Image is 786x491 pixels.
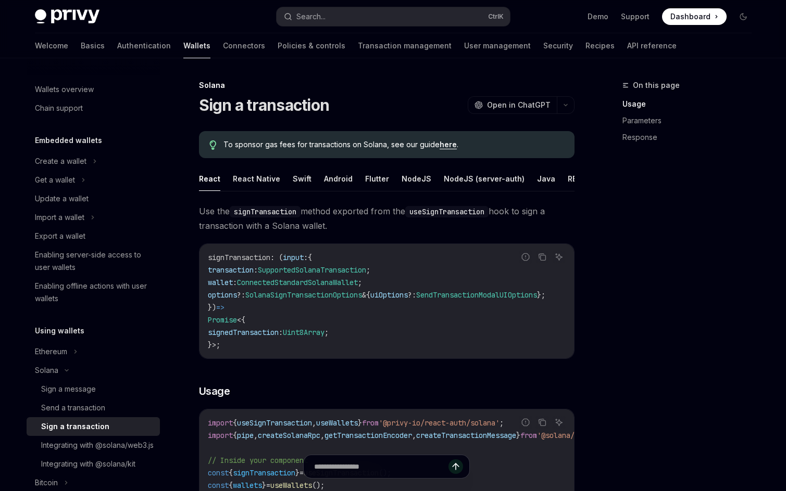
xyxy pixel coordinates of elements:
[237,290,245,300] span: ?:
[283,253,304,262] span: input
[416,431,516,440] span: createTransactionMessage
[362,418,379,428] span: from
[208,265,254,275] span: transaction
[237,315,245,325] span: <{
[199,204,575,233] span: Use the method exported from the hook to sign a transaction with a Solana wallet.
[621,11,650,22] a: Support
[402,166,431,191] button: NodeJS
[233,166,280,191] button: React Native
[35,102,83,114] div: Chain support
[199,384,230,398] span: Usage
[27,342,160,361] button: Ethereum
[405,206,489,217] code: useSignTransaction
[35,249,154,274] div: Enabling server-side access to user wallets
[208,315,237,325] span: Promise
[209,140,217,150] svg: Tip
[35,345,67,358] div: Ethereum
[27,277,160,308] a: Enabling offline actions with user wallets
[735,8,752,25] button: Toggle dark mode
[627,33,677,58] a: API reference
[233,418,237,428] span: {
[233,278,237,287] span: :
[27,417,160,436] a: Sign a transaction
[237,278,358,287] span: ConnectedStandardSolanaWallet
[35,211,84,224] div: Import a wallet
[622,112,760,129] a: Parameters
[208,290,237,300] span: options
[41,383,96,395] div: Sign a message
[283,328,325,337] span: Uint8Array
[293,166,311,191] button: Swift
[270,253,283,262] span: : (
[370,290,408,300] span: uiOptions
[208,328,279,337] span: signedTransaction
[585,33,615,58] a: Recipes
[366,290,370,300] span: {
[325,328,329,337] span: ;
[216,303,224,312] span: =>
[358,33,452,58] a: Transaction management
[41,439,154,451] div: Integrating with @solana/web3.js
[27,189,160,208] a: Update a wallet
[278,33,345,58] a: Policies & controls
[27,380,160,398] a: Sign a message
[27,227,160,245] a: Export a wallet
[468,96,557,114] button: Open in ChatGPT
[27,80,160,99] a: Wallets overview
[27,171,160,189] button: Get a wallet
[568,166,601,191] button: REST API
[277,7,510,26] button: Search...CtrlK
[279,328,283,337] span: :
[35,280,154,305] div: Enabling offline actions with user wallets
[670,11,710,22] span: Dashboard
[27,455,160,473] a: Integrating with @solana/kit
[27,208,160,227] button: Import a wallet
[254,431,258,440] span: ,
[487,100,551,110] span: Open in ChatGPT
[223,139,564,150] span: To sponsor gas fees for transactions on Solana, see our guide .
[41,458,135,470] div: Integrating with @solana/kit
[230,206,301,217] code: signTransaction
[35,9,99,24] img: dark logo
[233,431,237,440] span: {
[379,418,500,428] span: '@privy-io/react-auth/solana'
[543,33,573,58] a: Security
[408,290,416,300] span: ?:
[519,416,532,429] button: Report incorrect code
[622,96,760,112] a: Usage
[444,166,525,191] button: NodeJS (server-auth)
[35,83,94,96] div: Wallets overview
[117,33,171,58] a: Authentication
[208,431,233,440] span: import
[500,418,504,428] span: ;
[258,265,366,275] span: SupportedSolanaTransaction
[519,250,532,264] button: Report incorrect code
[223,33,265,58] a: Connectors
[35,192,89,205] div: Update a wallet
[358,418,362,428] span: }
[27,436,160,455] a: Integrating with @solana/web3.js
[27,398,160,417] a: Send a transaction
[27,99,160,118] a: Chain support
[312,418,316,428] span: ,
[237,431,254,440] span: pipe
[35,174,75,186] div: Get a wallet
[552,416,566,429] button: Ask AI
[208,340,220,350] span: }>;
[320,431,325,440] span: ,
[416,290,537,300] span: SendTransactionModalUIOptions
[35,325,84,337] h5: Using wallets
[35,364,58,377] div: Solana
[516,431,520,440] span: }
[633,79,680,92] span: On this page
[535,416,549,429] button: Copy the contents from the code block
[366,265,370,275] span: ;
[27,361,160,380] button: Solana
[440,140,457,149] a: here
[208,278,233,287] span: wallet
[448,459,463,474] button: Send message
[199,96,330,114] h1: Sign a transaction
[520,431,537,440] span: from
[35,33,68,58] a: Welcome
[552,250,566,264] button: Ask AI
